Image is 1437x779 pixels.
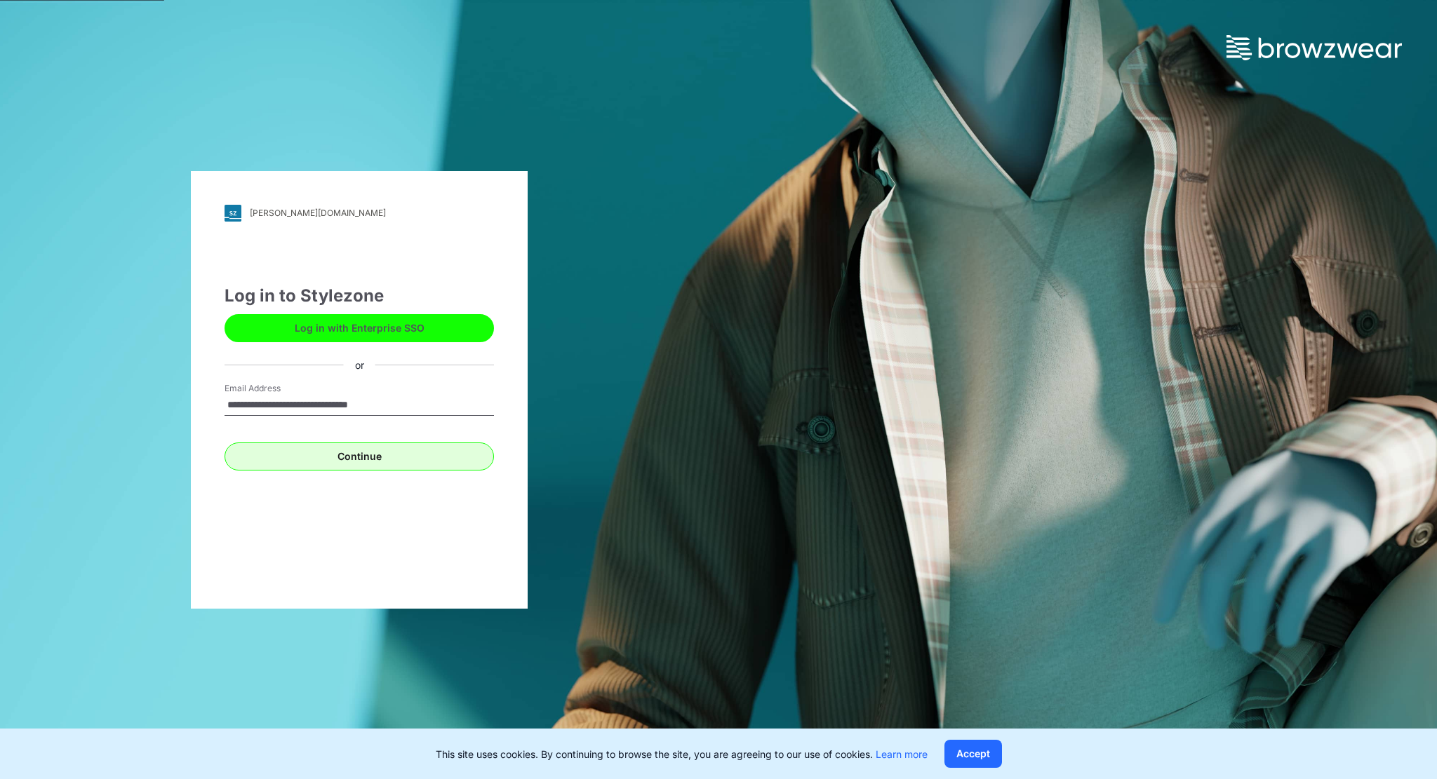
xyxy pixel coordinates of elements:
[344,358,375,372] div: or
[944,740,1002,768] button: Accept
[225,205,494,222] a: [PERSON_NAME][DOMAIN_NAME]
[225,283,494,309] div: Log in to Stylezone
[436,747,928,761] p: This site uses cookies. By continuing to browse the site, you are agreeing to our use of cookies.
[225,382,323,395] label: Email Address
[225,205,241,222] img: svg+xml;base64,PHN2ZyB3aWR0aD0iMjgiIGhlaWdodD0iMjgiIHZpZXdCb3g9IjAgMCAyOCAyOCIgZmlsbD0ibm9uZSIgeG...
[225,442,494,470] button: Continue
[250,208,386,218] div: [PERSON_NAME][DOMAIN_NAME]
[225,314,494,342] button: Log in with Enterprise SSO
[876,748,928,760] a: Learn more
[1227,35,1402,60] img: browzwear-logo.73288ffb.svg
